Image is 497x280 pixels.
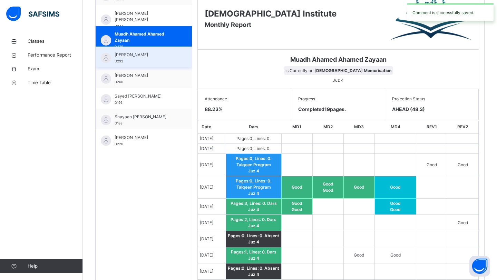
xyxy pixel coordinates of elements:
span: [DATE] [200,269,213,274]
span: D188 [115,121,123,125]
th: MD3 [343,120,374,134]
span: Good [354,184,364,190]
b: [DEMOGRAPHIC_DATA] Memorisation [314,68,391,73]
span: Completed 19 pages. [298,106,346,112]
span: [DATE] [200,236,213,241]
span: Dars [267,249,276,254]
span: [DATE] [200,162,213,167]
span: Good [354,252,364,258]
span: Pages: 0 , Lines: 0 . [236,146,271,151]
span: AHEAD (48.3) [392,106,471,113]
span: Juz 4 [248,272,259,277]
span: [DEMOGRAPHIC_DATA] Institute [205,9,337,19]
span: Pages: 2 , Lines: 0 . [231,217,267,222]
img: default.svg [101,136,111,146]
span: Good [458,220,468,225]
span: Date [202,124,211,129]
span: Good [323,188,333,193]
span: [DATE] [200,184,213,190]
span: Pages: 0 , Lines: 0 . [236,156,271,161]
span: Dars [267,201,277,206]
span: Good [390,252,401,258]
span: Monthly Report [205,21,251,28]
span: 88.23 % [205,106,223,112]
span: Is Currently on: [284,66,393,75]
span: D220 [115,142,123,146]
span: Pages: 0 , Lines: 0 . [236,178,271,183]
span: Performance Report [28,52,83,59]
div: Comment is successfully saved. [407,3,494,21]
span: Pages: 0 , Lines: 0 . [228,233,264,238]
span: Good [292,207,302,212]
img: default.svg [101,14,111,25]
img: safsims [6,7,59,21]
img: default.svg [101,73,111,84]
span: Attendance [205,96,284,102]
span: [DATE] [200,204,213,209]
button: Open asap [469,256,490,277]
span: Shayaan [PERSON_NAME] [115,114,176,120]
span: Good [390,201,401,206]
span: Exam [28,66,83,72]
span: D247 [115,24,123,28]
span: Good [323,181,333,187]
span: [DATE] [200,252,213,258]
span: [DATE] [200,220,213,225]
span: Juz 4 [248,207,259,212]
span: Muadh Ahamed Ahamed Zayaan [115,31,176,43]
span: D266 [115,80,123,84]
span: Pages: 3 , Lines: 0 . [231,201,267,206]
span: D196 [115,101,123,104]
span: Time Table [28,79,83,86]
span: Juz 4 [248,239,259,244]
span: Sayed [PERSON_NAME] [115,93,176,99]
span: Juz 4 [331,76,345,84]
th: MD4 [374,120,416,134]
span: Good [390,207,401,212]
span: Good [427,162,437,167]
span: Muadh Ahamed Ahamed Zayaan [203,55,474,64]
span: Juz 4 [248,168,259,173]
span: Talqeen Program [236,184,271,190]
span: Progress [298,96,378,102]
span: Talqeen Program [236,162,271,167]
span: Classes [28,38,83,45]
img: default.svg [101,35,111,46]
th: MD1 [281,120,312,134]
span: Help [28,263,82,270]
span: Juz 4 [248,191,259,196]
span: Good [458,162,468,167]
span: [PERSON_NAME] [115,52,176,58]
th: MD2 [312,120,343,134]
span: Good [292,201,302,206]
span: Good [292,184,302,190]
th: REV1 [416,120,447,134]
img: default.svg [101,115,111,125]
span: [PERSON_NAME] [115,72,176,79]
span: D292 [115,59,123,63]
span: [PERSON_NAME] [PERSON_NAME] [115,10,176,23]
span: Juz 4 [248,223,259,228]
img: default.svg [101,53,111,63]
span: Juz 4 [248,256,259,261]
th: Dars [226,120,281,134]
span: Absent [264,233,279,238]
span: D438 [115,45,123,49]
span: Pages: 0 , Lines: 0 . [228,266,264,271]
th: REV2 [447,120,478,134]
span: [DATE] [200,146,213,151]
span: Dars [267,217,276,222]
img: default.svg [101,94,111,104]
span: Good [390,184,401,190]
span: [PERSON_NAME] [115,134,176,141]
span: Projection Status [392,96,471,102]
span: Pages: 0 , Lines: 0 . [236,136,271,141]
span: Absent [264,266,279,271]
span: Pages: 1 , Lines: 0 . [231,249,267,254]
span: [DATE] [200,136,213,141]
